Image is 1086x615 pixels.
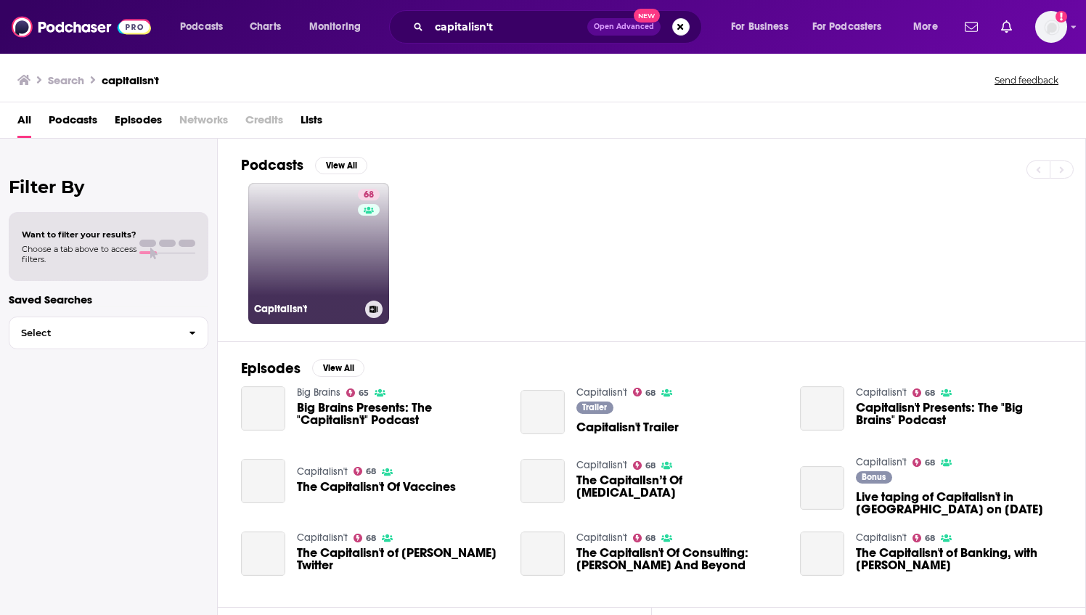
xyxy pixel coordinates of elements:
[364,188,374,203] span: 68
[959,15,984,39] a: Show notifications dropdown
[346,388,370,397] a: 65
[913,534,936,542] a: 68
[520,531,565,576] a: The Capitalisn't Of Consulting: McKinsey And Beyond
[240,15,290,38] a: Charts
[913,388,936,397] a: 68
[576,421,679,433] a: Capitalisn't Trailer
[9,293,208,306] p: Saved Searches
[520,390,565,434] a: Capitalisn't Trailer
[856,531,907,544] a: Capitalisn't
[990,74,1063,86] button: Send feedback
[856,547,1062,571] a: The Capitalisn't of Banking, with Anat Admati
[633,388,656,396] a: 68
[12,13,151,41] img: Podchaser - Follow, Share and Rate Podcasts
[913,17,938,37] span: More
[812,17,882,37] span: For Podcasters
[179,108,228,138] span: Networks
[248,183,389,324] a: 68Capitalisn't
[9,176,208,197] h2: Filter By
[429,15,587,38] input: Search podcasts, credits, & more...
[594,23,654,30] span: Open Advanced
[241,359,301,378] h2: Episodes
[576,474,783,499] a: The CapitalIsn’t Of Coronavirus
[48,73,84,87] h3: Search
[1035,11,1067,43] button: Show profile menu
[297,402,503,426] a: Big Brains Presents: The "Capitalisn't" Podcast
[856,491,1062,516] span: Live taping of Capitalisn't in [GEOGRAPHIC_DATA] on [DATE]
[241,156,367,174] a: PodcastsView All
[856,547,1062,571] span: The Capitalisn't of Banking, with [PERSON_NAME]
[354,534,377,542] a: 68
[241,459,285,503] a: The Capitalisn't Of Vaccines
[633,534,656,542] a: 68
[241,386,285,431] a: Big Brains Presents: The "Capitalisn't" Podcast
[403,10,716,44] div: Search podcasts, credits, & more...
[995,15,1018,39] a: Show notifications dropdown
[315,157,367,174] button: View All
[49,108,97,138] span: Podcasts
[297,481,456,493] a: The Capitalisn't Of Vaccines
[800,531,844,576] a: The Capitalisn't of Banking, with Anat Admati
[576,547,783,571] span: The Capitalisn't Of Consulting: [PERSON_NAME] And Beyond
[800,386,844,431] a: Capitalisn't Presents: The "Big Brains" Podcast
[241,531,285,576] a: The Capitalisn't of Elon Musk's Twitter
[297,547,503,571] a: The Capitalisn't of Elon Musk's Twitter
[856,456,907,468] a: Capitalisn't
[645,390,656,396] span: 68
[1056,11,1067,23] svg: Add a profile image
[115,108,162,138] a: Episodes
[913,458,936,467] a: 68
[301,108,322,138] a: Lists
[312,359,364,377] button: View All
[576,474,783,499] span: The CapitalIsn’t Of [MEDICAL_DATA]
[633,461,656,470] a: 68
[1035,11,1067,43] img: User Profile
[576,459,627,471] a: Capitalisn't
[856,386,907,399] a: Capitalisn't
[297,547,503,571] span: The Capitalisn't of [PERSON_NAME] Twitter
[645,535,656,542] span: 68
[9,328,177,338] span: Select
[170,15,242,38] button: open menu
[299,15,380,38] button: open menu
[856,402,1062,426] a: Capitalisn't Presents: The "Big Brains" Podcast
[297,386,340,399] a: Big Brains
[803,15,903,38] button: open menu
[731,17,788,37] span: For Business
[297,465,348,478] a: Capitalisn't
[22,244,136,264] span: Choose a tab above to access filters.
[925,535,935,542] span: 68
[856,491,1062,516] a: Live taping of Capitalisn't in Chicago on October 8th
[366,535,376,542] span: 68
[576,386,627,399] a: Capitalisn't
[721,15,807,38] button: open menu
[102,73,159,87] h3: capitalisn't
[250,17,281,37] span: Charts
[903,15,956,38] button: open menu
[366,468,376,475] span: 68
[587,18,661,36] button: Open AdvancedNew
[645,463,656,469] span: 68
[180,17,223,37] span: Podcasts
[22,229,136,240] span: Want to filter your results?
[582,403,607,412] span: Trailer
[576,531,627,544] a: Capitalisn't
[241,359,364,378] a: EpisodesView All
[354,467,377,476] a: 68
[1035,11,1067,43] span: Logged in as WE_Broadcast
[17,108,31,138] a: All
[9,317,208,349] button: Select
[358,189,380,200] a: 68
[634,9,660,23] span: New
[925,390,935,396] span: 68
[800,466,844,510] a: Live taping of Capitalisn't in Chicago on October 8th
[241,156,303,174] h2: Podcasts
